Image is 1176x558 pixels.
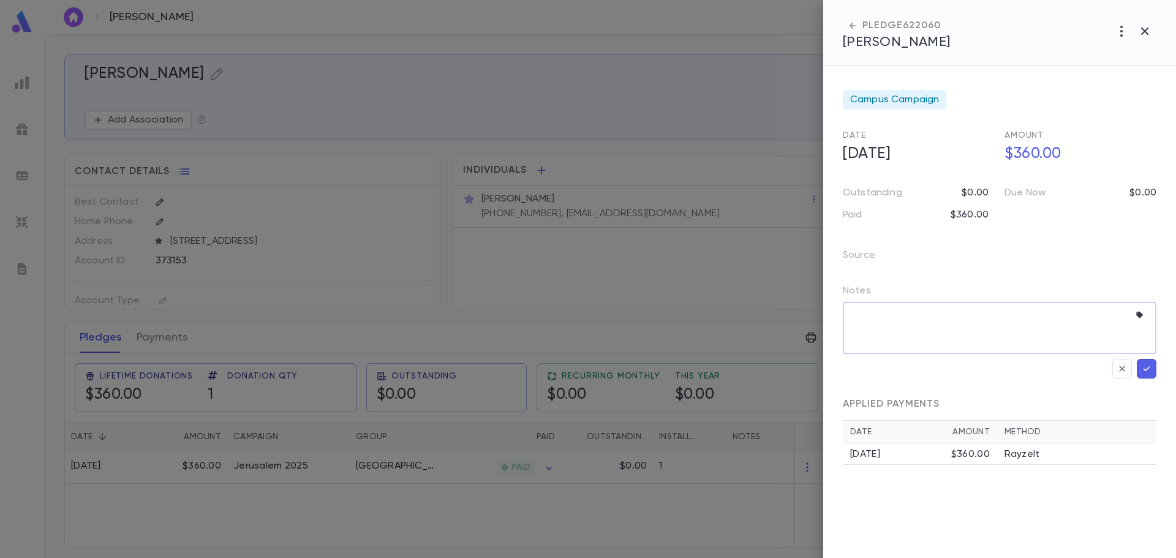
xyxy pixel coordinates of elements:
p: Paid [843,209,862,221]
div: $360.00 [951,448,990,461]
p: Source [843,246,895,270]
p: $0.00 [962,187,989,199]
div: [DATE] [850,448,951,461]
div: Date [850,427,952,437]
p: $0.00 [1129,187,1156,199]
span: [PERSON_NAME] [843,36,951,49]
span: APPLIED PAYMENTS [843,399,940,409]
span: Campus Campaign [850,94,939,106]
h5: [DATE] [835,141,995,167]
p: Outstanding [843,187,902,199]
div: Campus Campaign [843,90,946,110]
p: $360.00 [951,209,989,221]
div: Amount [952,427,990,437]
th: Method [997,421,1156,443]
p: Notes [843,285,871,302]
span: Amount [1005,131,1044,140]
p: RayzeIt [1005,448,1039,461]
div: PLEDGE 622060 [843,20,951,32]
h5: $360.00 [997,141,1156,167]
p: Due Now [1005,187,1046,199]
span: Date [843,131,865,140]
